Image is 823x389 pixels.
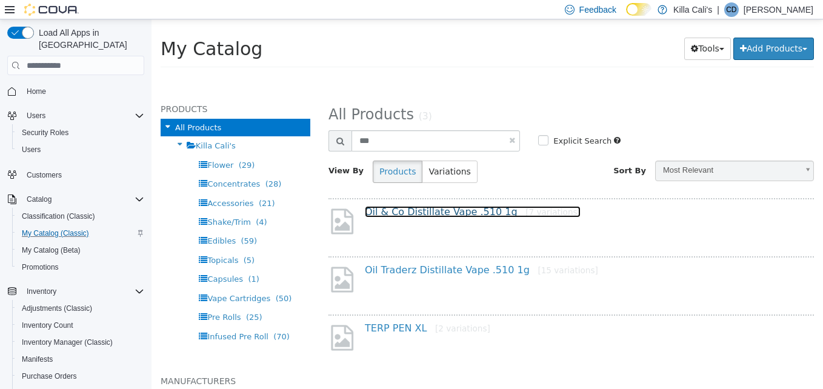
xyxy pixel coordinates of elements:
[2,191,149,208] button: Catalog
[284,304,339,314] small: [2 variations]
[56,255,92,264] span: Capsules
[673,2,712,17] p: Killa Cali's
[12,351,149,368] button: Manifests
[56,293,89,302] span: Pre Rolls
[22,145,41,155] span: Users
[17,352,144,367] span: Manifests
[96,255,107,264] span: (1)
[22,192,144,207] span: Catalog
[22,354,53,364] span: Manifests
[17,335,118,350] a: Inventory Manager (Classic)
[386,246,446,256] small: [15 variations]
[221,141,271,164] button: Products
[177,87,262,104] span: All Products
[12,225,149,242] button: My Catalog (Classic)
[22,321,73,330] span: Inventory Count
[2,165,149,183] button: Customers
[89,217,105,226] span: (59)
[95,293,111,302] span: (25)
[22,128,68,138] span: Security Roles
[27,170,62,180] span: Customers
[744,2,813,17] p: [PERSON_NAME]
[114,160,130,169] span: (28)
[626,3,651,16] input: Dark Mode
[12,300,149,317] button: Adjustments (Classic)
[92,236,103,245] span: (5)
[56,198,99,207] span: Shake/Trim
[12,334,149,351] button: Inventory Manager (Classic)
[22,168,67,182] a: Customers
[12,259,149,276] button: Promotions
[22,108,144,123] span: Users
[12,317,149,334] button: Inventory Count
[17,318,78,333] a: Inventory Count
[17,352,58,367] a: Manifests
[17,260,64,274] a: Promotions
[213,303,339,314] a: TERP PEN XL[2 variations]
[17,301,97,316] a: Adjustments (Classic)
[582,18,662,41] button: Add Products
[56,236,87,245] span: Topicals
[213,245,447,256] a: Oil Traderz Distillate Vape .510 1g[15 variations]
[17,209,144,224] span: Classification (Classic)
[12,141,149,158] button: Users
[17,318,144,333] span: Inventory Count
[27,194,52,204] span: Catalog
[2,107,149,124] button: Users
[177,245,204,275] img: missing-image.png
[17,335,144,350] span: Inventory Manager (Classic)
[24,104,70,113] span: All Products
[27,287,56,296] span: Inventory
[22,337,113,347] span: Inventory Manager (Classic)
[22,84,51,99] a: Home
[177,147,212,156] span: View By
[12,368,149,385] button: Purchase Orders
[87,141,104,150] span: (29)
[22,245,81,255] span: My Catalog (Beta)
[56,141,82,150] span: Flower
[399,116,460,128] label: Explicit Search
[22,284,61,299] button: Inventory
[726,2,736,17] span: CD
[9,19,111,40] span: My Catalog
[2,283,149,300] button: Inventory
[270,141,325,164] button: Variations
[17,260,144,274] span: Promotions
[22,211,95,221] span: Classification (Classic)
[9,82,159,97] h5: Products
[22,167,144,182] span: Customers
[17,125,73,140] a: Security Roles
[504,142,646,161] span: Most Relevant
[24,4,79,16] img: Cova
[107,179,124,188] span: (21)
[213,187,429,198] a: Oil & Co Distillate Vape .510 1g[7 variations]
[17,301,144,316] span: Adjustments (Classic)
[17,125,144,140] span: Security Roles
[34,27,144,51] span: Load All Apps in [GEOGRAPHIC_DATA]
[533,18,579,41] button: Tools
[17,142,144,157] span: Users
[22,304,92,313] span: Adjustments (Classic)
[267,91,281,102] small: (3)
[462,147,495,156] span: Sort By
[27,87,46,96] span: Home
[44,122,84,131] span: Killa Cali's
[717,2,719,17] p: |
[177,187,204,217] img: missing-image.png
[9,354,159,369] h5: Manufacturers
[12,242,149,259] button: My Catalog (Beta)
[104,198,115,207] span: (4)
[22,108,50,123] button: Users
[56,160,108,169] span: Concentrates
[56,217,84,226] span: Edibles
[22,262,59,272] span: Promotions
[17,369,82,384] a: Purchase Orders
[579,4,616,16] span: Feedback
[22,84,144,99] span: Home
[56,313,116,322] span: Infused Pre Roll
[124,274,141,284] span: (50)
[12,208,149,225] button: Classification (Classic)
[22,192,56,207] button: Catalog
[17,226,144,241] span: My Catalog (Classic)
[17,369,144,384] span: Purchase Orders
